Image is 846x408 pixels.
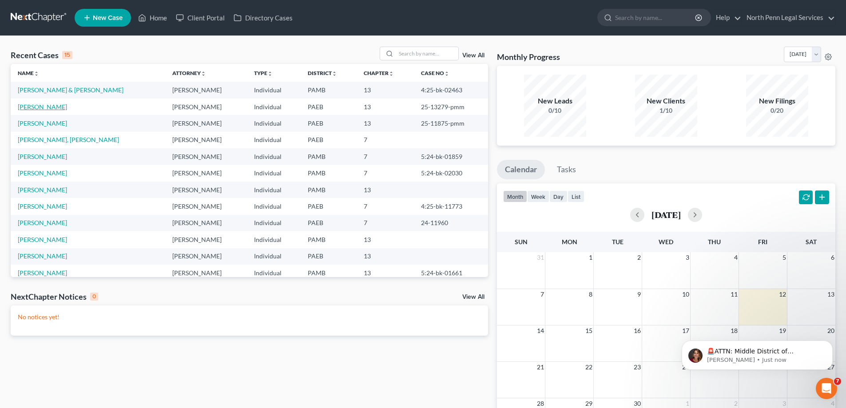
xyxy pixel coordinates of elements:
span: Tue [612,238,624,246]
td: PAEB [301,248,357,265]
span: 7 [834,378,841,385]
td: PAEB [301,99,357,115]
td: Individual [247,148,301,165]
span: New Case [93,15,123,21]
td: 13 [357,248,414,265]
span: 2 [636,252,642,263]
td: [PERSON_NAME] [165,82,247,98]
span: 5 [782,252,787,263]
td: 7 [357,215,414,231]
td: 7 [357,132,414,148]
button: month [503,190,527,202]
div: New Filings [746,96,808,106]
span: 13 [826,289,835,300]
button: list [568,190,584,202]
span: 6 [830,252,835,263]
td: 13 [357,265,414,281]
a: Nameunfold_more [18,70,39,76]
td: [PERSON_NAME] [165,132,247,148]
td: PAMB [301,231,357,248]
span: Mon [562,238,577,246]
td: Individual [247,132,301,148]
a: [PERSON_NAME] [18,186,67,194]
a: Help [711,10,741,26]
td: 7 [357,148,414,165]
i: unfold_more [267,71,273,76]
td: Individual [247,215,301,231]
td: 13 [357,182,414,198]
h3: Monthly Progress [497,51,560,62]
span: Fri [758,238,767,246]
td: PAEB [301,198,357,214]
td: 24-11960 [414,215,488,231]
a: [PERSON_NAME] [18,119,67,127]
td: Individual [247,99,301,115]
td: Individual [247,182,301,198]
td: 5:24-bk-02030 [414,165,488,181]
iframe: Intercom live chat [816,378,837,399]
a: Tasks [549,160,584,179]
h2: [DATE] [651,210,681,219]
td: Individual [247,198,301,214]
td: PAMB [301,182,357,198]
a: Client Portal [171,10,229,26]
i: unfold_more [444,71,449,76]
span: Wed [659,238,673,246]
span: 14 [536,325,545,336]
a: Districtunfold_more [308,70,337,76]
span: 21 [536,362,545,372]
iframe: Intercom notifications message [668,322,846,384]
td: [PERSON_NAME] [165,231,247,248]
a: View All [462,294,485,300]
a: [PERSON_NAME] & [PERSON_NAME] [18,86,123,94]
span: 15 [584,325,593,336]
a: Typeunfold_more [254,70,273,76]
span: 1 [588,252,593,263]
a: View All [462,52,485,59]
span: Sun [515,238,528,246]
i: unfold_more [332,71,337,76]
td: [PERSON_NAME] [165,248,247,265]
span: 22 [584,362,593,372]
a: Directory Cases [229,10,297,26]
span: 10 [681,289,690,300]
a: [PERSON_NAME], [PERSON_NAME] [18,136,119,143]
td: Individual [247,115,301,131]
td: 5:24-bk-01859 [414,148,488,165]
i: unfold_more [201,71,206,76]
span: 12 [778,289,787,300]
a: [PERSON_NAME] [18,169,67,177]
div: 0/10 [524,106,586,115]
td: PAEB [301,215,357,231]
td: 13 [357,82,414,98]
td: Individual [247,265,301,281]
a: [PERSON_NAME] [18,236,67,243]
button: week [527,190,549,202]
span: Thu [708,238,721,246]
div: 0/20 [746,106,808,115]
a: [PERSON_NAME] [18,153,67,160]
input: Search by name... [396,47,458,60]
td: 13 [357,99,414,115]
td: [PERSON_NAME] [165,115,247,131]
a: Attorneyunfold_more [172,70,206,76]
a: [PERSON_NAME] [18,202,67,210]
div: New Leads [524,96,586,106]
button: day [549,190,568,202]
td: Individual [247,165,301,181]
td: 7 [357,198,414,214]
td: 5:24-bk-01661 [414,265,488,281]
div: 15 [62,51,72,59]
td: 4:25-bk-02463 [414,82,488,98]
span: 3 [685,252,690,263]
td: [PERSON_NAME] [165,165,247,181]
td: [PERSON_NAME] [165,148,247,165]
span: 9 [636,289,642,300]
a: Case Nounfold_more [421,70,449,76]
td: PAMB [301,165,357,181]
span: 7 [540,289,545,300]
span: 16 [633,325,642,336]
td: 25-11875-pmm [414,115,488,131]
